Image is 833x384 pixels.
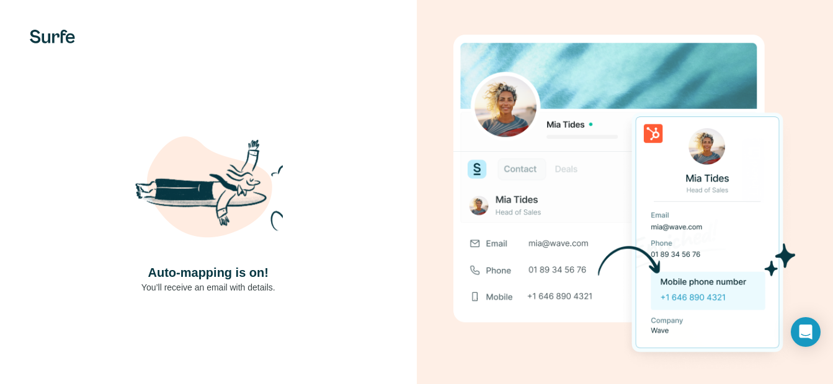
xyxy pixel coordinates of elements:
p: You’ll receive an email with details. [141,281,275,294]
img: Surfe's logo [30,30,75,43]
img: Download Success [453,35,796,373]
img: Shaka Illustration [134,115,283,264]
h4: Auto-mapping is on! [148,264,269,281]
div: Open Intercom Messenger [791,317,821,347]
